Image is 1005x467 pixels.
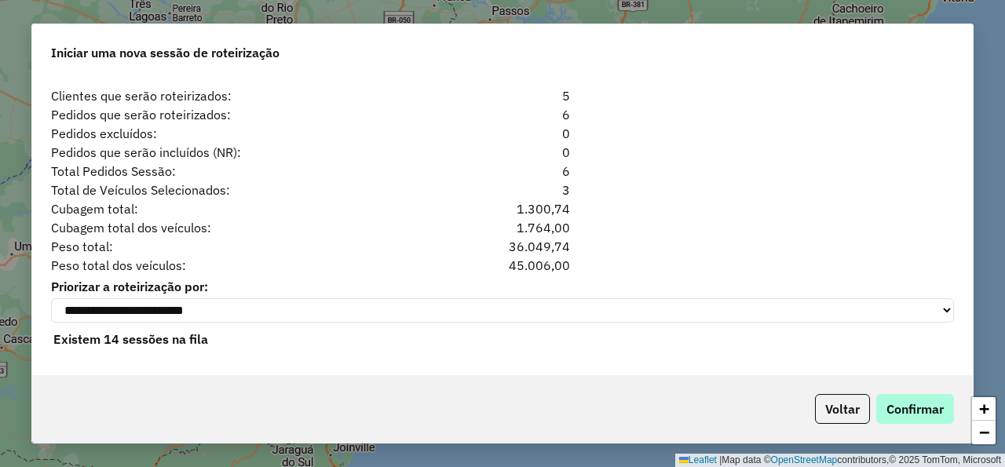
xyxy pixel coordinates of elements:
[972,421,996,444] a: Zoom out
[675,454,1005,467] div: Map data © contributors,© 2025 TomTom, Microsoft
[51,43,280,62] span: Iniciar uma nova sessão de roteirização
[426,218,579,237] div: 1.764,00
[42,218,426,237] span: Cubagem total dos veículos:
[426,237,579,256] div: 36.049,74
[42,143,426,162] span: Pedidos que serão incluídos (NR):
[426,124,579,143] div: 0
[876,394,954,424] button: Confirmar
[42,162,426,181] span: Total Pedidos Sessão:
[679,454,717,465] a: Leaflet
[719,454,722,465] span: |
[42,86,426,105] span: Clientes que serão roteirizados:
[979,422,989,442] span: −
[972,397,996,421] a: Zoom in
[771,454,838,465] a: OpenStreetMap
[42,105,426,124] span: Pedidos que serão roteirizados:
[426,143,579,162] div: 0
[42,124,426,143] span: Pedidos excluídos:
[426,256,579,275] div: 45.006,00
[42,237,426,256] span: Peso total:
[815,394,870,424] button: Voltar
[426,162,579,181] div: 6
[426,105,579,124] div: 6
[979,399,989,418] span: +
[53,331,208,347] strong: Existem 14 sessões na fila
[426,86,579,105] div: 5
[42,181,426,199] span: Total de Veículos Selecionados:
[51,277,954,296] label: Priorizar a roteirização por:
[426,199,579,218] div: 1.300,74
[426,181,579,199] div: 3
[42,256,426,275] span: Peso total dos veículos:
[42,199,426,218] span: Cubagem total:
